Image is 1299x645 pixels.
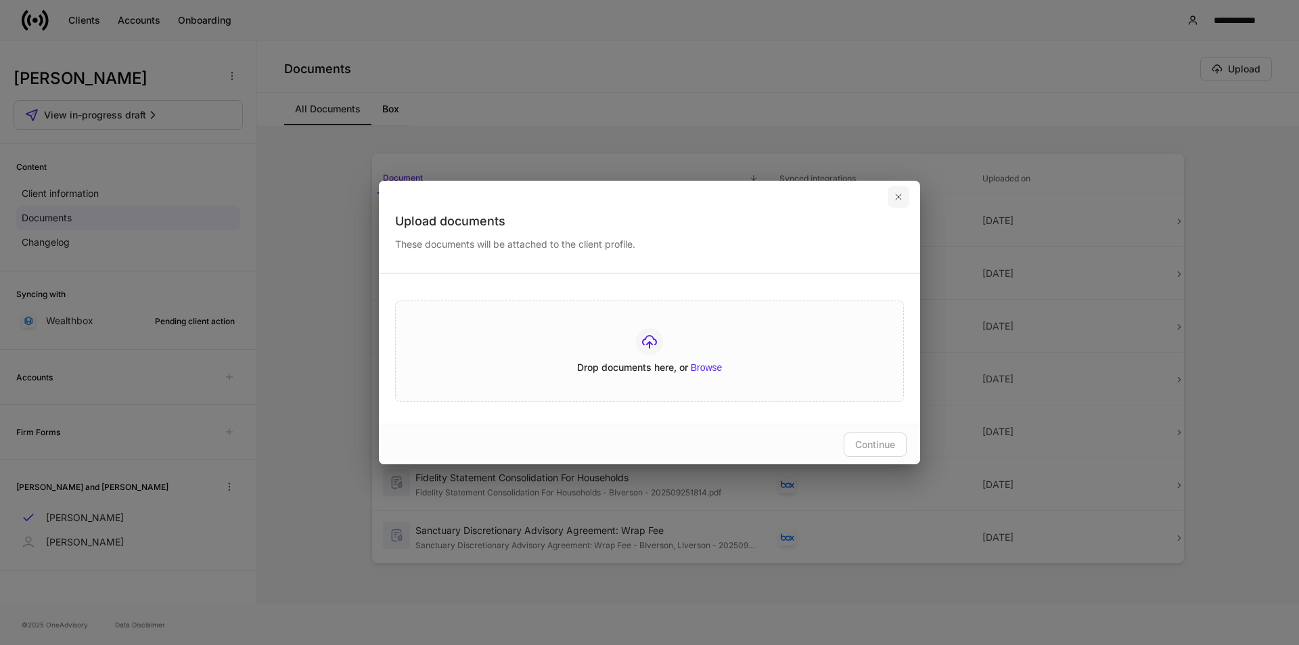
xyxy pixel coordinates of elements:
button: Browse [691,362,723,374]
div: Upload documents [395,213,904,229]
div: Continue [855,438,895,451]
button: Continue [844,432,907,457]
h5: Drop documents here, or [577,361,723,374]
div: These documents will be attached to the client profile. [395,229,904,251]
